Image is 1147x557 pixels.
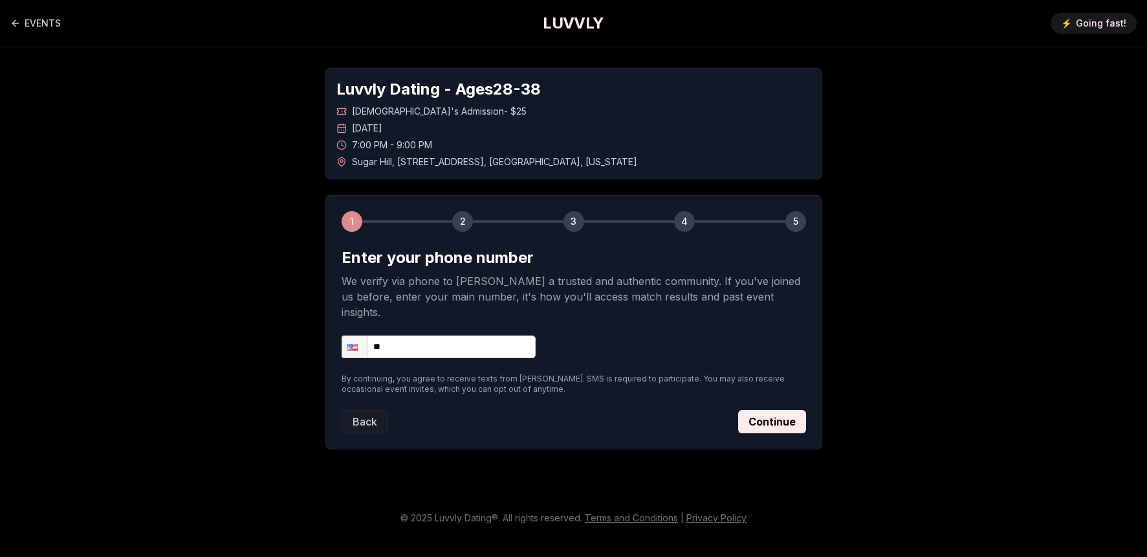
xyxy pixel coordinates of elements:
[563,211,584,232] div: 3
[452,211,473,232] div: 2
[352,155,637,168] span: Sugar Hill , [STREET_ADDRESS] , [GEOGRAPHIC_DATA] , [US_STATE]
[342,247,806,268] h2: Enter your phone number
[1061,17,1072,30] span: ⚡️
[785,211,806,232] div: 5
[1076,17,1126,30] span: Going fast!
[686,512,747,523] a: Privacy Policy
[342,336,367,358] div: United States: + 1
[585,512,678,523] a: Terms and Conditions
[352,105,527,118] span: [DEMOGRAPHIC_DATA]'s Admission - $25
[342,374,806,394] p: By continuing, you agree to receive texts from [PERSON_NAME]. SMS is required to participate. You...
[352,122,382,135] span: [DATE]
[342,273,806,320] p: We verify via phone to [PERSON_NAME] a trusted and authentic community. If you've joined us befor...
[352,139,432,152] span: 7:00 PM - 9:00 PM
[10,10,61,36] a: Back to events
[681,512,684,523] span: |
[543,13,604,34] a: LUVVLY
[336,79,811,100] h1: Luvvly Dating - Ages 28 - 38
[674,211,695,232] div: 4
[738,410,806,433] button: Continue
[342,211,362,232] div: 1
[342,410,388,433] button: Back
